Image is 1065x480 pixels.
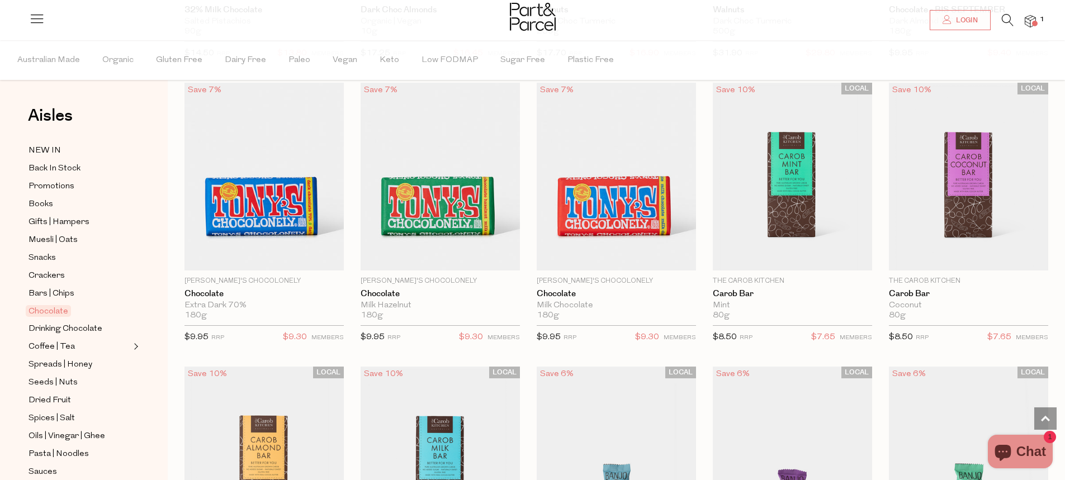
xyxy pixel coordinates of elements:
span: LOCAL [665,367,696,378]
span: 180g [361,311,383,321]
a: Dried Fruit [29,393,130,407]
a: Pasta | Noodles [29,447,130,461]
span: Low FODMAP [422,41,478,80]
div: Save 10% [361,367,406,382]
a: Muesli | Oats [29,233,130,247]
img: Chocolate [361,83,520,270]
a: Chocolate [537,289,696,299]
p: The Carob Kitchen [713,276,872,286]
span: Sugar Free [500,41,545,80]
a: Aisles [28,107,73,135]
div: Save 10% [889,83,935,98]
div: Save 6% [713,367,753,382]
a: Crackers [29,269,130,283]
span: Sauces [29,465,57,479]
span: $7.65 [811,330,835,345]
span: Australian Made [17,41,80,80]
span: LOCAL [841,367,872,378]
small: MEMBERS [840,335,872,341]
span: 180g [184,311,207,321]
span: NEW IN [29,144,61,158]
span: Organic [102,41,134,80]
span: Drinking Chocolate [29,322,102,336]
a: Promotions [29,179,130,193]
span: $9.95 [184,333,209,341]
span: LOCAL [1017,367,1048,378]
span: Spices | Salt [29,412,75,425]
span: Crackers [29,269,65,283]
span: Coffee | Tea [29,340,75,354]
div: Extra Dark 70% [184,301,344,311]
span: Bars | Chips [29,287,74,301]
span: 80g [889,311,906,321]
span: Books [29,198,53,211]
div: Save 7% [361,83,401,98]
div: Milk Hazelnut [361,301,520,311]
a: Drinking Chocolate [29,322,130,336]
inbox-online-store-chat: Shopify online store chat [984,435,1056,471]
span: LOCAL [841,83,872,94]
span: Login [953,16,978,25]
small: RRP [211,335,224,341]
div: Milk Chocolate [537,301,696,311]
small: MEMBERS [311,335,344,341]
span: Aisles [28,103,73,128]
span: $9.30 [459,330,483,345]
small: RRP [740,335,752,341]
span: Chocolate [26,305,71,317]
img: Chocolate [537,83,696,270]
a: Chocolate [361,289,520,299]
small: MEMBERS [664,335,696,341]
small: RRP [916,335,929,341]
span: Gluten Free [156,41,202,80]
a: Gifts | Hampers [29,215,130,229]
a: Chocolate [184,289,344,299]
p: [PERSON_NAME]'s Chocolonely [361,276,520,286]
div: Save 6% [889,367,929,382]
a: Chocolate [29,305,130,318]
a: Login [930,10,991,30]
p: [PERSON_NAME]'s Chocolonely [184,276,344,286]
span: Oils | Vinegar | Ghee [29,430,105,443]
span: $9.95 [537,333,561,341]
span: Dairy Free [225,41,266,80]
span: 80g [713,311,730,321]
div: Coconut [889,301,1048,311]
span: Pasta | Noodles [29,448,89,461]
small: MEMBERS [1016,335,1048,341]
span: $8.50 [713,333,737,341]
a: Back In Stock [29,161,130,175]
span: $7.65 [987,330,1011,345]
span: 180g [537,311,559,321]
span: LOCAL [489,367,520,378]
img: Carob Bar [713,83,872,270]
span: Spreads | Honey [29,358,92,372]
a: Bars | Chips [29,287,130,301]
button: Expand/Collapse Coffee | Tea [131,340,139,353]
a: Spreads | Honey [29,358,130,372]
div: Save 10% [713,83,759,98]
div: Save 10% [184,367,230,382]
a: Coffee | Tea [29,340,130,354]
span: Back In Stock [29,162,81,175]
a: Carob Bar [889,289,1048,299]
span: Gifts | Hampers [29,216,89,229]
a: Snacks [29,251,130,265]
span: LOCAL [1017,83,1048,94]
div: Save 7% [184,83,225,98]
p: [PERSON_NAME]'s Chocolonely [537,276,696,286]
p: The Carob Kitchen [889,276,1048,286]
a: 1 [1025,15,1036,27]
div: Mint [713,301,872,311]
a: Spices | Salt [29,411,130,425]
span: Paleo [288,41,310,80]
span: Muesli | Oats [29,234,78,247]
span: Plastic Free [567,41,614,80]
a: NEW IN [29,144,130,158]
span: Promotions [29,180,74,193]
img: Part&Parcel [510,3,556,31]
span: $8.50 [889,333,913,341]
a: Oils | Vinegar | Ghee [29,429,130,443]
small: RRP [564,335,576,341]
img: Carob Bar [889,83,1048,270]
